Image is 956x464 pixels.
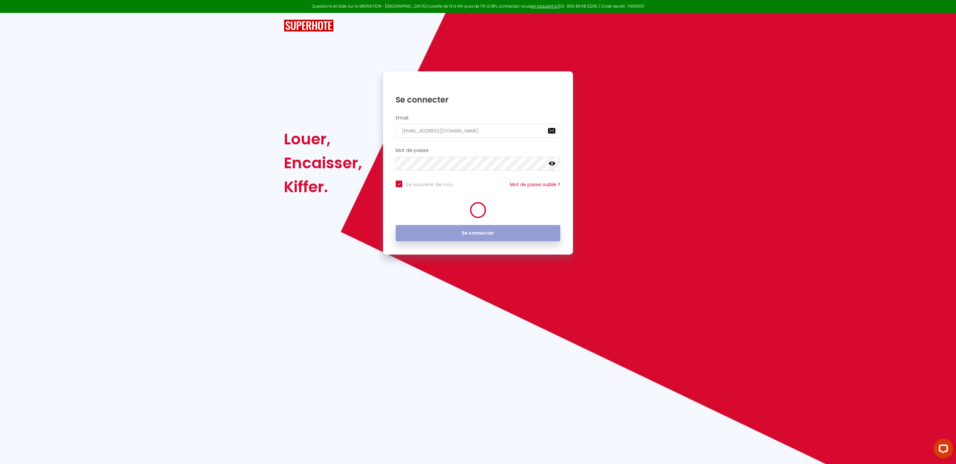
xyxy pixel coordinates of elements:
iframe: LiveChat chat widget [928,436,956,464]
div: Encaisser, [284,151,362,175]
div: Kiffer. [284,175,362,199]
input: Ton Email [396,124,560,138]
div: Louer, [284,127,362,151]
a: Mot de passe oublié ? [510,181,560,188]
a: en cliquant ici [531,3,559,9]
h1: Se connecter [396,95,560,105]
button: Se connecter [396,225,560,242]
h2: Email [396,115,560,121]
img: SuperHote logo [284,20,334,32]
h2: Mot de passe [396,148,560,153]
